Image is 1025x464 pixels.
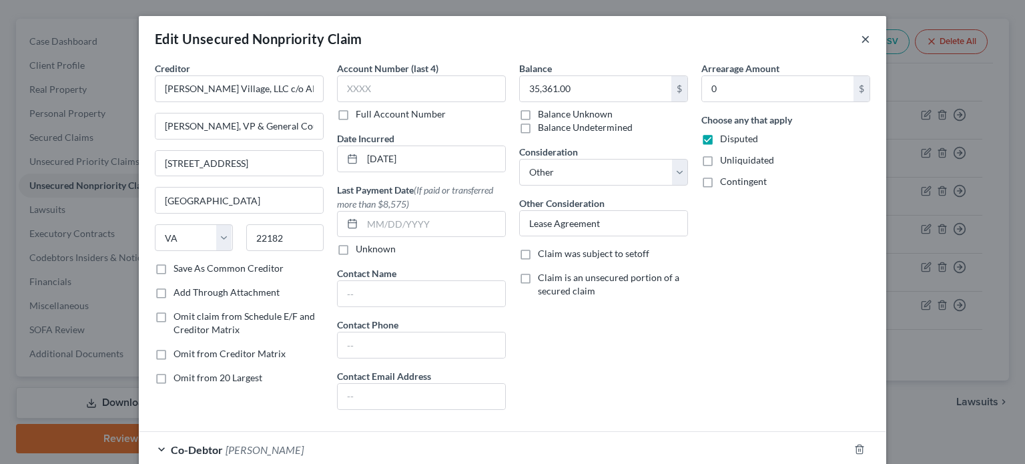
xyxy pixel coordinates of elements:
input: Enter zip... [246,224,324,251]
label: Balance Unknown [538,107,613,121]
span: Unliquidated [720,154,774,166]
label: Arrearage Amount [701,61,779,75]
label: Save As Common Creditor [174,262,284,275]
input: 0.00 [702,76,853,101]
input: XXXX [337,75,506,102]
label: Contact Phone [337,318,398,332]
label: Other Consideration [519,196,605,210]
span: Co-Debtor [171,443,223,456]
button: × [861,31,870,47]
input: 0.00 [520,76,671,101]
input: -- [338,384,505,409]
input: MM/DD/YYYY [362,146,505,172]
span: Claim is an unsecured portion of a secured claim [538,272,679,296]
input: Specify... [520,211,687,236]
label: Contact Name [337,266,396,280]
div: $ [853,76,870,101]
span: Omit from Creditor Matrix [174,348,286,359]
input: Enter address... [155,113,323,139]
label: Unknown [356,242,396,256]
input: Search creditor by name... [155,75,324,102]
label: Contact Email Address [337,369,431,383]
span: Claim was subject to setoff [538,248,649,259]
label: Balance Undetermined [538,121,633,134]
label: Add Through Attachment [174,286,280,299]
span: Creditor [155,63,190,74]
input: -- [338,332,505,358]
label: Balance [519,61,552,75]
label: Last Payment Date [337,183,506,211]
span: [PERSON_NAME] [226,443,304,456]
span: Omit from 20 Largest [174,372,262,383]
input: MM/DD/YYYY [362,212,505,237]
span: Contingent [720,176,767,187]
div: $ [671,76,687,101]
label: Choose any that apply [701,113,792,127]
input: -- [338,281,505,306]
label: Consideration [519,145,578,159]
div: Edit Unsecured Nonpriority Claim [155,29,362,48]
label: Date Incurred [337,132,394,146]
input: Apt, Suite, etc... [155,151,323,176]
span: (If paid or transferred more than $8,575) [337,184,493,210]
span: Omit claim from Schedule E/F and Creditor Matrix [174,310,315,335]
label: Full Account Number [356,107,446,121]
input: Enter city... [155,188,323,213]
label: Account Number (last 4) [337,61,438,75]
span: Disputed [720,133,758,144]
